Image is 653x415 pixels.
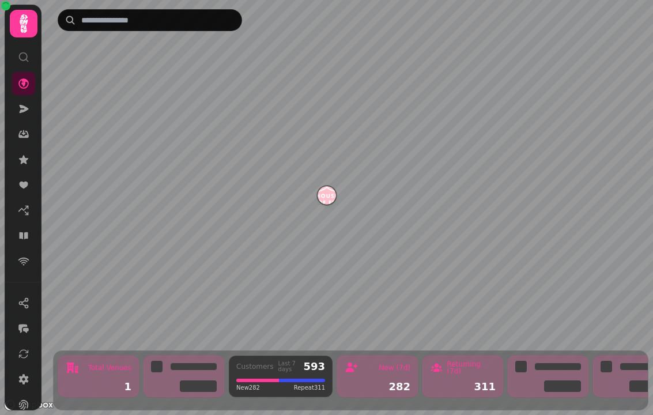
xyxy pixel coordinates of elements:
[278,361,299,372] div: Last 7 days
[318,186,336,205] button: House of Fu Manchester
[294,383,325,392] span: Repeat 311
[303,361,325,372] div: 593
[66,382,131,392] div: 1
[379,364,410,371] div: New (7d)
[88,364,131,371] div: Total Venues
[3,398,54,412] a: Mapbox logo
[447,361,496,375] div: Returning (7d)
[430,382,496,392] div: 311
[345,382,410,392] div: 282
[318,186,336,208] div: Map marker
[236,383,260,392] span: New 282
[236,363,274,370] div: Customers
